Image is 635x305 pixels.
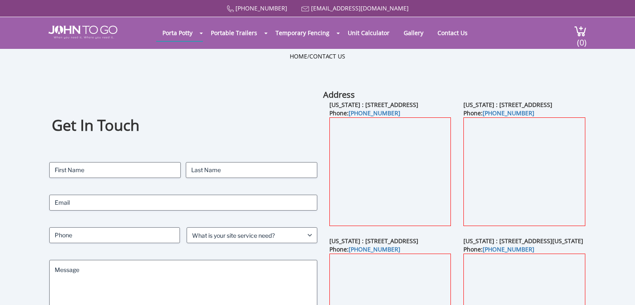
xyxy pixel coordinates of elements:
[156,25,199,41] a: Porta Potty
[323,89,355,100] b: Address
[269,25,336,41] a: Temporary Fencing
[349,109,400,117] a: [PHONE_NUMBER]
[52,115,315,136] h1: Get In Touch
[463,245,534,253] b: Phone:
[329,109,400,117] b: Phone:
[329,101,418,109] b: [US_STATE] : [STREET_ADDRESS]
[235,4,287,12] a: [PHONE_NUMBER]
[227,5,234,13] img: Call
[577,30,587,48] span: (0)
[49,195,318,211] input: Email
[483,109,534,117] a: [PHONE_NUMBER]
[290,52,345,61] ul: /
[483,245,534,253] a: [PHONE_NUMBER]
[397,25,430,41] a: Gallery
[574,25,587,37] img: cart a
[205,25,263,41] a: Portable Trailers
[48,25,117,39] img: JOHN to go
[49,227,180,243] input: Phone
[301,6,309,12] img: Mail
[329,237,418,245] b: [US_STATE] : [STREET_ADDRESS]
[349,245,400,253] a: [PHONE_NUMBER]
[311,4,409,12] a: [EMAIL_ADDRESS][DOMAIN_NAME]
[463,101,552,109] b: [US_STATE] : [STREET_ADDRESS]
[463,237,583,245] b: [US_STATE] : [STREET_ADDRESS][US_STATE]
[290,52,307,60] a: Home
[49,162,181,178] input: First Name
[309,52,345,60] a: Contact Us
[342,25,396,41] a: Unit Calculator
[329,245,400,253] b: Phone:
[463,109,534,117] b: Phone:
[186,162,317,178] input: Last Name
[431,25,474,41] a: Contact Us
